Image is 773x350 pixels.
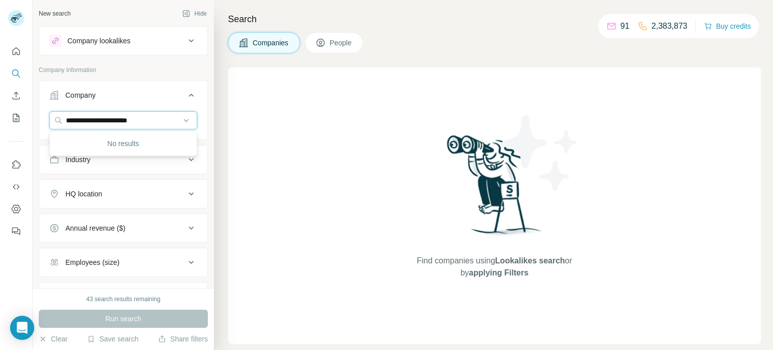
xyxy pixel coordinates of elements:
[652,20,687,32] p: 2,383,873
[253,38,289,48] span: Companies
[330,38,353,48] span: People
[8,200,24,218] button: Dashboard
[414,255,575,279] span: Find companies using or by
[621,20,630,32] p: 91
[175,6,214,21] button: Hide
[39,285,207,309] button: Technologies
[65,155,91,165] div: Industry
[228,12,761,26] h4: Search
[65,90,96,100] div: Company
[158,334,208,344] button: Share filters
[65,257,119,267] div: Employees (size)
[39,29,207,53] button: Company lookalikes
[8,156,24,174] button: Use Surfe on LinkedIn
[495,108,585,198] img: Surfe Illustration - Stars
[704,19,751,33] button: Buy credits
[86,295,160,304] div: 43 search results remaining
[10,316,34,340] div: Open Intercom Messenger
[87,334,138,344] button: Save search
[8,178,24,196] button: Use Surfe API
[39,83,207,111] button: Company
[8,222,24,240] button: Feedback
[67,36,130,46] div: Company lookalikes
[39,250,207,274] button: Employees (size)
[65,223,125,233] div: Annual revenue ($)
[39,216,207,240] button: Annual revenue ($)
[39,334,67,344] button: Clear
[8,109,24,127] button: My lists
[52,133,195,154] div: No results
[39,9,70,18] div: New search
[65,189,102,199] div: HQ location
[39,148,207,172] button: Industry
[8,64,24,83] button: Search
[39,65,208,75] p: Company information
[442,132,547,245] img: Surfe Illustration - Woman searching with binoculars
[8,42,24,60] button: Quick start
[8,87,24,105] button: Enrich CSV
[495,256,565,265] span: Lookalikes search
[469,268,528,277] span: applying Filters
[39,182,207,206] button: HQ location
